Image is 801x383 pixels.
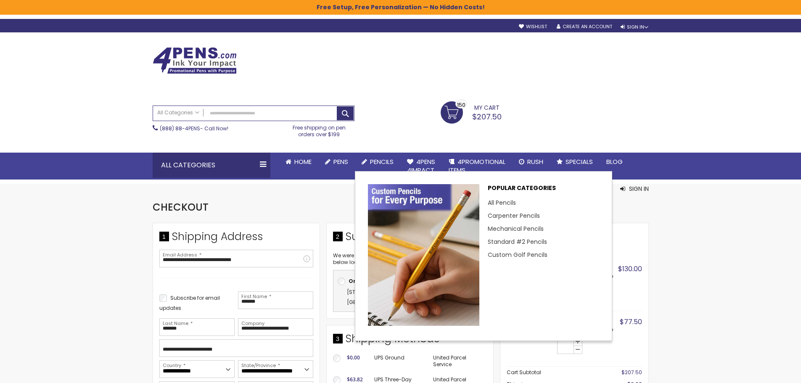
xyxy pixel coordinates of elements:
[349,277,397,285] b: Original Address
[507,367,600,379] th: Cart Subtotal
[449,157,505,174] span: 4PROMOTIONAL ITEMS
[621,24,648,30] div: Sign In
[157,109,199,116] span: All Categories
[318,153,355,171] a: Pens
[488,198,516,207] a: All Pencils
[488,251,547,259] a: Custom Golf Pencils
[368,184,479,326] img: custom pencil
[159,230,313,248] div: Shipping Address
[355,153,400,171] a: Pencils
[606,157,623,166] span: Blog
[347,376,363,383] span: $63.82
[621,369,642,376] span: $207.50
[557,24,612,30] a: Create an Account
[472,111,502,122] span: $207.50
[407,157,435,174] span: 4Pens 4impact
[347,298,401,306] span: [GEOGRAPHIC_DATA]
[159,294,220,312] span: Subscribe for email updates
[153,106,204,120] a: All Categories
[600,153,629,171] a: Blog
[457,101,465,109] span: 150
[519,24,547,30] a: Wishlist
[618,264,642,274] span: $130.00
[488,225,544,233] a: Mechanical Pencils
[629,185,649,193] span: Sign In
[488,238,547,246] a: Standard #2 Pencils
[527,157,543,166] span: Rush
[488,211,540,220] a: Carpenter Pencils
[370,350,429,372] td: UPS Ground
[488,184,599,196] p: Popular Categories
[620,185,649,193] button: Sign In
[284,121,354,138] div: Free shipping on pen orders over $199
[294,157,312,166] span: Home
[566,157,593,166] span: Specials
[370,157,394,166] span: Pencils
[333,332,487,350] div: Shipping Methods
[620,317,642,327] span: $77.50
[400,153,442,180] a: 4Pens4impact
[441,101,502,122] a: $207.50 150
[160,125,200,132] a: (888) 88-4PENS
[153,200,209,214] span: Checkout
[160,125,228,132] span: - Call Now!
[153,47,237,74] img: 4Pens Custom Pens and Promotional Products
[338,287,482,307] div: ,
[333,252,487,266] p: We were unable to validate your address. If the address below looks correct, feel free to continue.
[442,153,512,180] a: 4PROMOTIONALITEMS
[279,153,318,171] a: Home
[347,288,395,296] span: [STREET_ADDRESS]
[347,354,360,361] span: $0.00
[333,230,487,248] div: Suggested Addresses
[153,153,270,178] div: All Categories
[429,350,486,372] td: United Parcel Service
[550,153,600,171] a: Specials
[512,153,550,171] a: Rush
[333,157,348,166] span: Pens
